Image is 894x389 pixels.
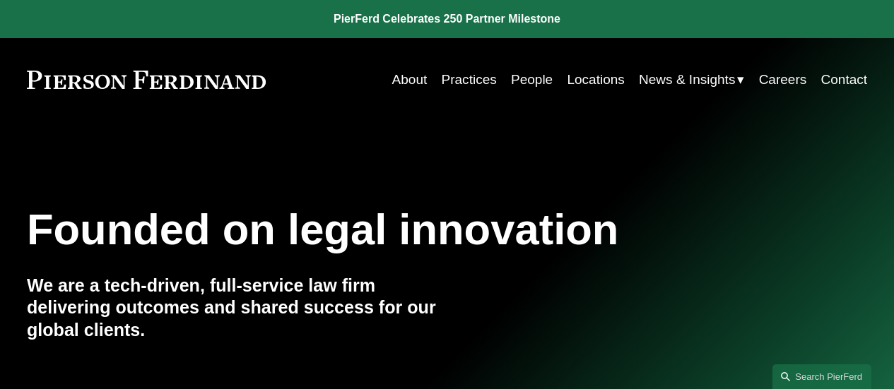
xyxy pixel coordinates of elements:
[639,68,735,92] span: News & Insights
[442,66,497,93] a: Practices
[821,66,868,93] a: Contact
[759,66,807,93] a: Careers
[567,66,624,93] a: Locations
[639,66,744,93] a: folder dropdown
[27,275,447,342] h4: We are a tech-driven, full-service law firm delivering outcomes and shared success for our global...
[511,66,553,93] a: People
[772,364,871,389] a: Search this site
[392,66,428,93] a: About
[27,205,727,254] h1: Founded on legal innovation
